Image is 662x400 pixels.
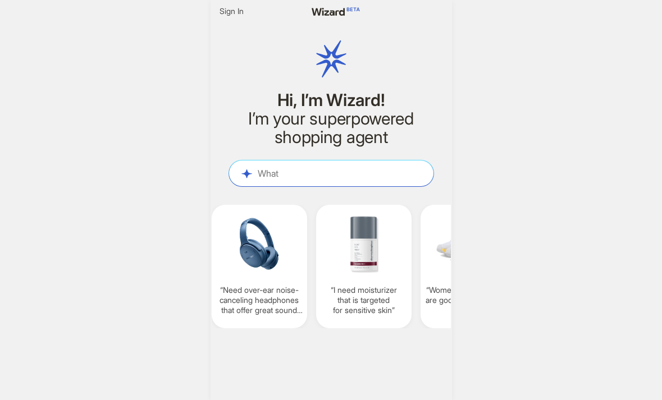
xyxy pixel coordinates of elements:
[215,4,248,18] button: Sign In
[321,212,407,276] img: I%20need%20moisturizer%20that%20is%20targeted%20for%20sensitive%20skin-81681324.png
[229,91,434,109] h1: Hi, I’m Wizard!
[229,109,434,146] h2: I’m your superpowered shopping agent
[425,212,512,276] img: Women's%20sneakers%20that%20are%20good%20for%20long%20walks-b9091598.png
[216,212,303,276] img: Need%20over-ear%20noise-canceling%20headphones%20that%20offer%20great%20sound%20quality%20and%20c...
[321,285,407,316] q: I need moisturizer that is targeted for sensitive skin
[316,205,412,328] div: I need moisturizer that is targeted for sensitive skin
[212,205,307,328] div: Need over-ear noise-canceling headphones that offer great sound quality and comfort for long use
[216,285,303,316] q: Need over-ear noise-canceling headphones that offer great sound quality and comfort for long use
[220,6,244,16] span: Sign In
[425,285,512,305] q: Women’s sneakers that are good for long walks
[421,205,516,328] div: Women’s sneakers that are good for long walks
